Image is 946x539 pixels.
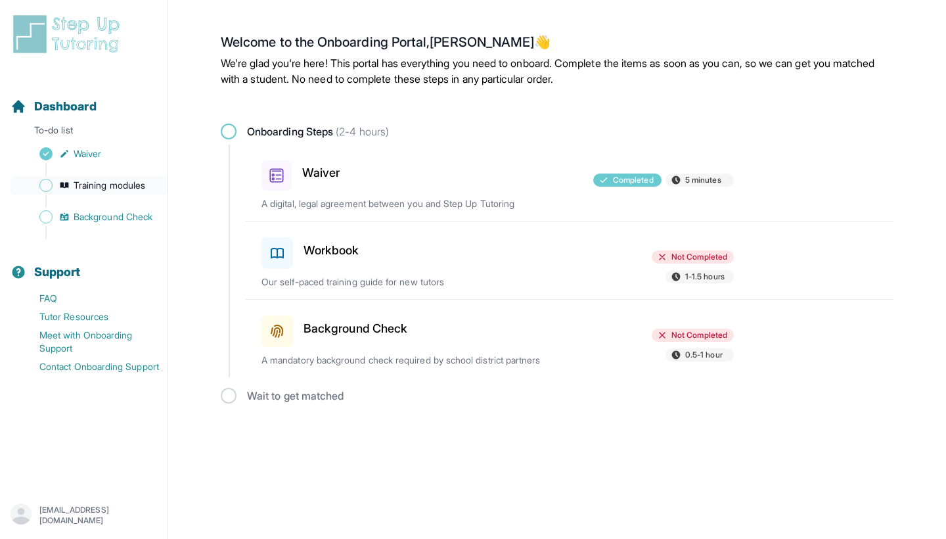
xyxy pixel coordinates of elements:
[74,210,152,223] span: Background Check
[261,275,569,289] p: Our self-paced training guide for new tutors
[11,358,168,376] a: Contact Onboarding Support
[11,176,168,195] a: Training modules
[304,319,407,338] h3: Background Check
[34,97,97,116] span: Dashboard
[246,145,893,221] a: WaiverCompleted5 minutesA digital, legal agreement between you and Step Up Tutoring
[11,208,168,226] a: Background Check
[302,164,340,182] h3: Waiver
[261,354,569,367] p: A mandatory background check required by school district partners
[11,13,127,55] img: logo
[246,300,893,377] a: Background CheckNot Completed0.5-1 hourA mandatory background check required by school district p...
[5,242,162,287] button: Support
[11,504,157,527] button: [EMAIL_ADDRESS][DOMAIN_NAME]
[246,222,893,299] a: WorkbookNot Completed1-1.5 hoursOur self-paced training guide for new tutors
[685,271,725,282] span: 1-1.5 hours
[39,505,157,526] p: [EMAIL_ADDRESS][DOMAIN_NAME]
[74,147,101,160] span: Waiver
[247,124,389,139] span: Onboarding Steps
[221,55,893,87] p: We're glad you're here! This portal has everything you need to onboard. Complete the items as soo...
[333,125,389,138] span: (2-4 hours)
[304,241,359,260] h3: Workbook
[11,145,168,163] a: Waiver
[613,175,654,185] span: Completed
[671,330,727,340] span: Not Completed
[5,76,162,121] button: Dashboard
[671,252,727,262] span: Not Completed
[11,97,97,116] a: Dashboard
[11,308,168,326] a: Tutor Resources
[221,34,893,55] h2: Welcome to the Onboarding Portal, [PERSON_NAME] 👋
[11,326,168,358] a: Meet with Onboarding Support
[685,175,721,185] span: 5 minutes
[11,289,168,308] a: FAQ
[5,124,162,142] p: To-do list
[74,179,145,192] span: Training modules
[261,197,569,210] p: A digital, legal agreement between you and Step Up Tutoring
[685,350,723,360] span: 0.5-1 hour
[34,263,81,281] span: Support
